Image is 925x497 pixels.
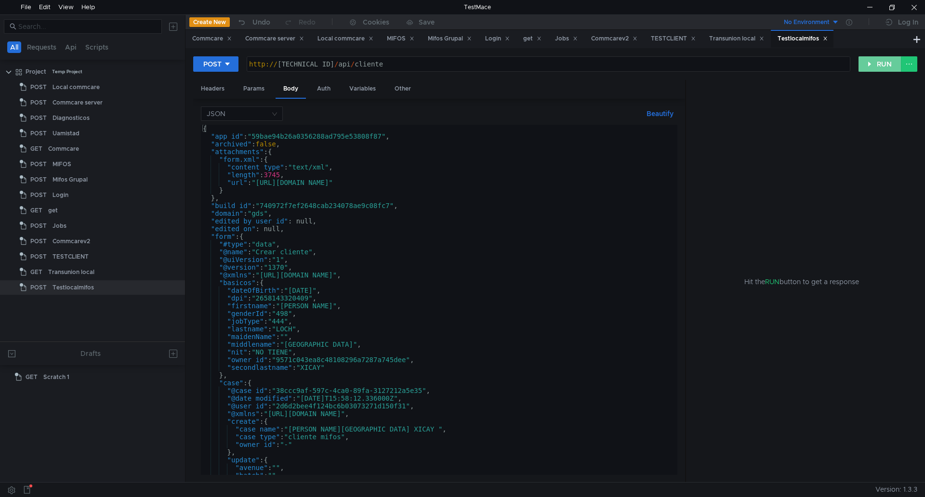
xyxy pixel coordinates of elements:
button: RUN [859,56,901,72]
div: Other [387,80,419,98]
div: Jobs [555,34,578,44]
div: POST [203,59,222,69]
button: Redo [277,15,322,29]
span: POST [30,157,47,171]
span: POST [30,234,47,248]
span: Version: 1.3.3 [875,483,917,497]
span: POST [30,95,47,110]
div: Login [53,188,68,202]
div: Cookies [363,16,389,28]
button: Beautify [643,108,677,119]
button: Create New [189,17,230,27]
div: Commcare server [245,34,304,44]
div: Jobs [53,219,66,233]
div: Temp Project [52,65,82,79]
div: Transunion local [709,34,764,44]
button: Scripts [82,41,111,53]
div: Auth [309,80,338,98]
span: POST [30,80,47,94]
button: No Environment [772,14,839,30]
div: Local commcare [317,34,373,44]
div: No Environment [784,18,830,27]
span: Hit the button to get a response [744,276,859,287]
div: Transunion local [48,265,94,279]
div: Commcare server [53,95,103,110]
button: POST [193,56,238,72]
span: POST [30,172,47,187]
div: Params [236,80,272,98]
div: TESTCLIENT [53,249,89,264]
button: Api [62,41,79,53]
div: Testlocalmifos [778,34,828,44]
button: Requests [24,41,59,53]
div: Testlocalmifos [53,280,94,295]
div: Commcarev2 [53,234,90,248]
span: POST [30,126,47,141]
div: Mifos Grupal [53,172,88,187]
div: get [523,34,542,44]
span: POST [30,249,47,264]
span: GET [30,265,42,279]
div: Variables [342,80,383,98]
div: get [48,203,58,218]
div: MIFOS [53,157,71,171]
span: POST [30,111,47,125]
div: Scratch 1 [43,370,69,384]
div: Local commcare [53,80,100,94]
span: GET [30,142,42,156]
div: Drafts [80,348,101,359]
div: Mifos Grupal [428,34,472,44]
span: GET [26,370,38,384]
div: Commcare [192,34,232,44]
div: Undo [252,16,270,28]
div: Commcare [48,142,79,156]
div: Uamistad [53,126,79,141]
span: GET [30,203,42,218]
div: Redo [299,16,316,28]
div: Login [485,34,510,44]
div: MIFOS [387,34,414,44]
div: Diagnosticos [53,111,90,125]
div: Save [419,19,435,26]
div: Headers [193,80,232,98]
input: Search... [18,21,156,32]
div: Project [26,65,46,79]
span: POST [30,219,47,233]
div: Body [276,80,306,99]
button: All [7,41,21,53]
div: TESTCLIENT [651,34,696,44]
span: POST [30,280,47,295]
span: POST [30,188,47,202]
div: Log In [898,16,918,28]
button: Undo [230,15,277,29]
div: Commcarev2 [591,34,637,44]
span: RUN [765,277,780,286]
